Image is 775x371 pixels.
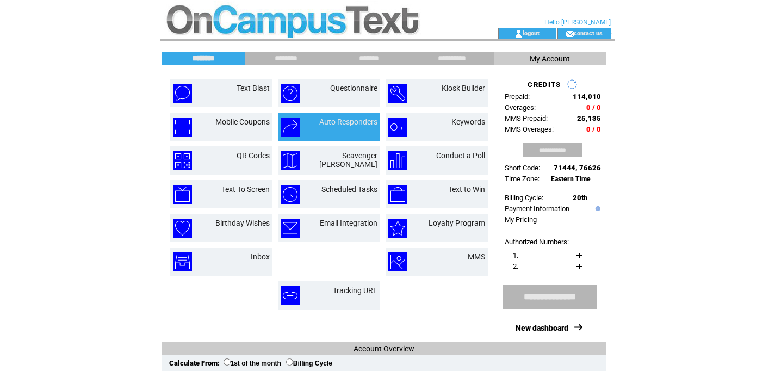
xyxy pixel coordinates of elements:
[173,219,192,238] img: birthday-wishes.png
[333,286,377,295] a: Tracking URL
[577,114,601,122] span: 25,135
[505,164,540,172] span: Short Code:
[173,252,192,271] img: inbox.png
[516,324,568,332] a: New dashboard
[505,175,540,183] span: Time Zone:
[388,118,407,137] img: keywords.png
[573,194,587,202] span: 20th
[528,81,561,89] span: CREDITS
[224,360,281,367] label: 1st of the month
[237,151,270,160] a: QR Codes
[215,219,270,227] a: Birthday Wishes
[321,185,377,194] a: Scheduled Tasks
[429,219,485,227] a: Loyalty Program
[448,185,485,194] a: Text to Win
[505,215,537,224] a: My Pricing
[319,118,377,126] a: Auto Responders
[354,344,414,353] span: Account Overview
[224,358,231,366] input: 1st of the month
[388,219,407,238] img: loyalty-program.png
[451,118,485,126] a: Keywords
[505,92,530,101] span: Prepaid:
[281,185,300,204] img: scheduled-tasks.png
[388,151,407,170] img: conduct-a-poll.png
[505,194,543,202] span: Billing Cycle:
[319,151,377,169] a: Scavenger [PERSON_NAME]
[514,29,523,38] img: account_icon.gif
[173,151,192,170] img: qr-codes.png
[215,118,270,126] a: Mobile Coupons
[505,125,554,133] span: MMS Overages:
[551,175,591,183] span: Eastern Time
[281,286,300,305] img: tracking-url.png
[388,185,407,204] img: text-to-win.png
[281,219,300,238] img: email-integration.png
[251,252,270,261] a: Inbox
[173,84,192,103] img: text-blast.png
[221,185,270,194] a: Text To Screen
[574,29,603,36] a: contact us
[286,358,293,366] input: Billing Cycle
[573,92,601,101] span: 114,010
[566,29,574,38] img: contact_us_icon.gif
[505,238,569,246] span: Authorized Numbers:
[330,84,377,92] a: Questionnaire
[173,118,192,137] img: mobile-coupons.png
[586,125,601,133] span: 0 / 0
[169,359,220,367] span: Calculate From:
[505,114,548,122] span: MMS Prepaid:
[281,118,300,137] img: auto-responders.png
[388,252,407,271] img: mms.png
[286,360,332,367] label: Billing Cycle
[281,84,300,103] img: questionnaire.png
[513,262,518,270] span: 2.
[436,151,485,160] a: Conduct a Poll
[523,29,540,36] a: logout
[468,252,485,261] a: MMS
[593,206,600,211] img: help.gif
[554,164,601,172] span: 71444, 76626
[505,103,536,112] span: Overages:
[173,185,192,204] img: text-to-screen.png
[388,84,407,103] img: kiosk-builder.png
[530,54,570,63] span: My Account
[586,103,601,112] span: 0 / 0
[513,251,518,259] span: 1.
[281,151,300,170] img: scavenger-hunt.png
[442,84,485,92] a: Kiosk Builder
[237,84,270,92] a: Text Blast
[544,18,611,26] span: Hello [PERSON_NAME]
[505,205,569,213] a: Payment Information
[320,219,377,227] a: Email Integration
